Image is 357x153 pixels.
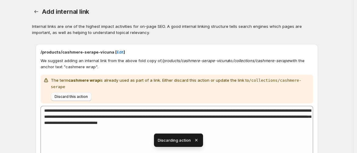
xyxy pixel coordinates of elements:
span: Add internal link [42,8,89,15]
span: Discarding action [158,137,191,143]
em: /collections/cashmere-serape [233,58,289,63]
button: Discard this action [51,92,91,101]
p: Internal links are one of the highest impact activities for on-page SEO. A good internal linking ... [32,23,322,35]
strong: cashmere wrap [68,78,100,83]
p: /products/cashmere-serape-vicuna [ ] [41,49,313,55]
p: We suggest adding an internal link from the above fold copy of to with the anchor text "cashmere ... [41,58,313,70]
button: Edit [113,47,127,57]
span: Edit [117,49,123,55]
p: The term is already used as part of a link. Either discard this action or update the link to [51,77,311,90]
span: Discard this action [55,94,88,99]
em: /products/cashmere-serape-vicuna [162,58,229,63]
